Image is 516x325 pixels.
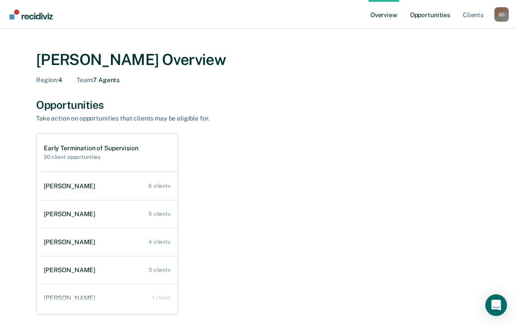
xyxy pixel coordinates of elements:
a: [PERSON_NAME] 4 clients [40,229,178,255]
div: S C [494,7,509,22]
div: [PERSON_NAME] [44,294,99,302]
div: [PERSON_NAME] Overview [36,51,480,69]
div: [PERSON_NAME] [44,238,99,246]
div: [PERSON_NAME] [44,210,99,218]
div: [PERSON_NAME] [44,266,99,274]
div: 7 Agents [77,76,120,84]
div: Take action on opportunities that clients may be eligible for. [36,115,352,122]
h1: Early Termination of Supervision [44,144,138,152]
div: 4 [36,76,62,84]
img: Recidiviz [9,9,53,19]
h2: 20 client opportunities [44,154,138,160]
a: [PERSON_NAME] 6 clients [40,173,178,199]
div: 3 clients [148,267,170,273]
div: [PERSON_NAME] [44,182,99,190]
div: 4 clients [148,239,170,245]
a: [PERSON_NAME] 1 client [40,285,178,311]
div: 1 client [152,295,170,301]
div: Opportunities [36,98,480,111]
a: [PERSON_NAME] 5 clients [40,201,178,227]
div: 6 clients [148,183,170,189]
span: Team : [77,76,93,84]
button: Profile dropdown button [494,7,509,22]
div: Open Intercom Messenger [485,294,507,316]
span: Region : [36,76,58,84]
a: [PERSON_NAME] 3 clients [40,257,178,283]
div: 5 clients [148,211,170,217]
